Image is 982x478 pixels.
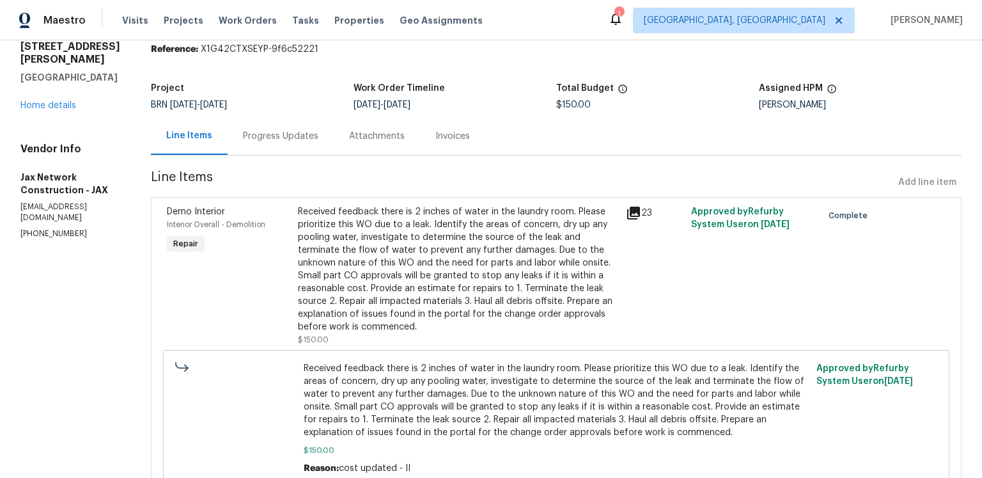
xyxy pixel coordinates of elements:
span: [DATE] [200,100,227,109]
span: [DATE] [884,377,913,386]
div: Progress Updates [243,130,318,143]
p: [EMAIL_ADDRESS][DOMAIN_NAME] [20,202,120,223]
div: Attachments [349,130,405,143]
span: BRN [151,100,227,109]
p: [PHONE_NUMBER] [20,228,120,239]
div: 23 [626,205,683,221]
span: - [354,100,410,109]
div: 1 [614,8,623,20]
span: Visits [122,14,148,27]
span: Properties [334,14,384,27]
span: Line Items [151,171,893,195]
span: [GEOGRAPHIC_DATA], [GEOGRAPHIC_DATA] [644,14,825,27]
span: [DATE] [384,100,410,109]
span: [DATE] [170,100,197,109]
span: Work Orders [219,14,277,27]
div: [PERSON_NAME] [759,100,962,109]
h5: [GEOGRAPHIC_DATA] [20,71,120,84]
span: Reason: [304,464,339,473]
span: [DATE] [761,220,790,229]
h5: Total Budget [556,84,614,93]
span: The hpm assigned to this work order. [827,84,837,100]
h5: Assigned HPM [759,84,823,93]
span: [PERSON_NAME] [885,14,963,27]
span: Received feedback there is 2 inches of water in the laundry room. Please prioritize this WO due t... [304,362,809,439]
div: Invoices [435,130,470,143]
h5: Jax Network Construction - JAX [20,171,120,196]
div: Line Items [166,129,212,142]
span: $150.00 [304,444,809,457]
span: Approved by Refurby System User on [691,207,790,229]
span: Maestro [43,14,86,27]
span: The total cost of line items that have been proposed by Opendoor. This sum includes line items th... [618,84,628,100]
span: Approved by Refurby System User on [816,364,913,386]
span: - [170,100,227,109]
span: Geo Assignments [400,14,483,27]
div: X1G42CTXSEYP-9f6c52221 [151,43,962,56]
span: Projects [164,14,203,27]
span: cost updated - II [339,464,410,473]
b: Reference: [151,45,198,54]
span: $150.00 [298,336,329,344]
h2: [STREET_ADDRESS][PERSON_NAME] [20,40,120,66]
h5: Project [151,84,184,93]
span: Repair [168,237,203,250]
a: Home details [20,101,76,110]
span: Demo Interior [167,207,225,216]
span: Complete [829,209,873,222]
span: Interior Overall - Demolition [167,221,265,228]
span: Tasks [292,16,319,25]
h5: Work Order Timeline [354,84,445,93]
span: $150.00 [556,100,591,109]
h4: Vendor Info [20,143,120,155]
span: [DATE] [354,100,380,109]
div: Received feedback there is 2 inches of water in the laundry room. Please prioritize this WO due t... [298,205,618,333]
